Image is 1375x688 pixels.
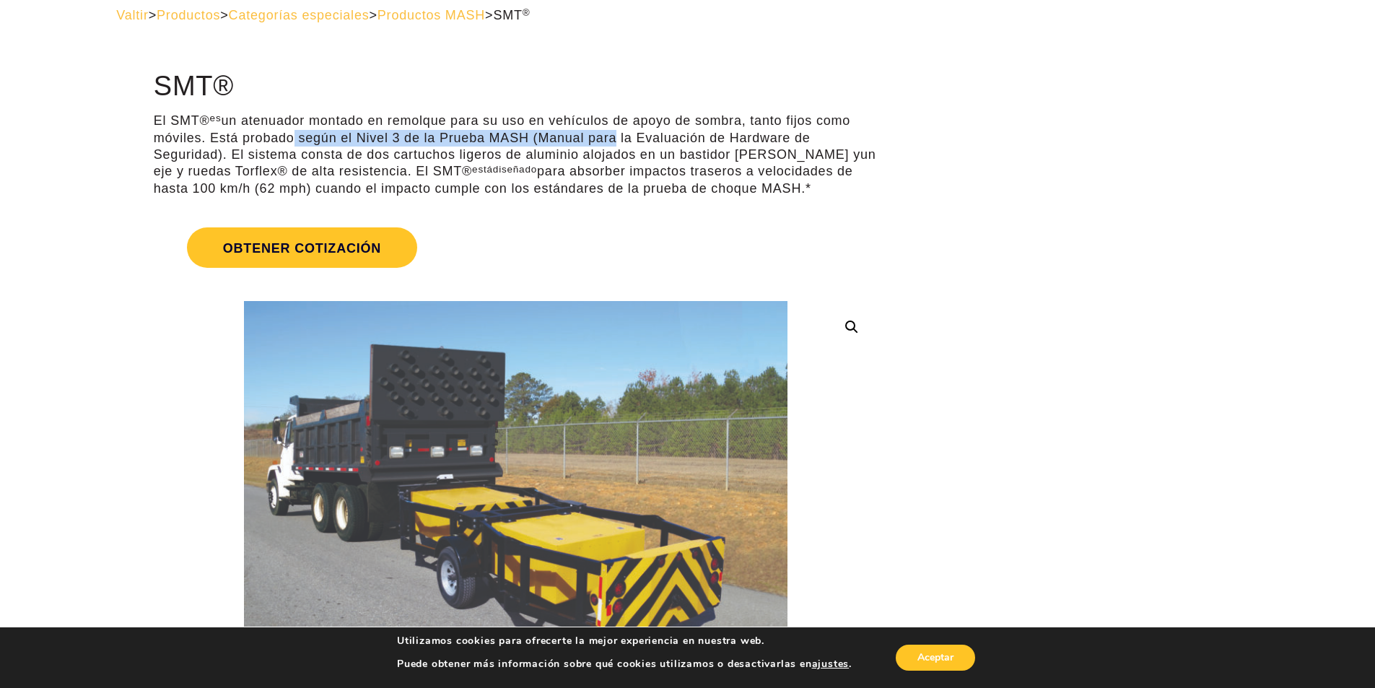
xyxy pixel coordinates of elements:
font: está [472,164,493,175]
font: SMT® [154,71,234,101]
font: para absorber impactos traseros a velocidades de hasta 100 km/h (62 mph) cuando el impacto cumple... [154,164,853,195]
a: Productos [157,8,220,22]
font: Aceptar [917,650,953,664]
font: > [149,8,157,22]
font: Utilizamos cookies para ofrecerte la mejor experiencia en nuestra web. [397,634,764,648]
a: Valtir [116,8,148,22]
a: Obtener cotización [154,210,878,285]
font: es [210,113,222,123]
font: Puede obtener más información sobre qué cookies utilizamos o desactivarlas en [397,657,812,671]
font: > [220,8,228,22]
a: Productos MASH [377,8,485,22]
button: Aceptar [896,645,975,671]
font: > [370,8,377,22]
button: ajustes [812,658,850,671]
font: > [485,8,493,22]
font: . [849,657,852,671]
font: El SMT® [154,113,210,128]
font: ® [523,7,531,18]
font: SMT [493,8,522,22]
font: diseñado [493,164,537,175]
font: Obtener cotización [223,241,381,256]
a: Categorías especiales [229,8,370,22]
font: un atenuador montado en remolque para su uso en vehículos de apoyo de sombra, tanto fijos como mó... [154,113,860,162]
